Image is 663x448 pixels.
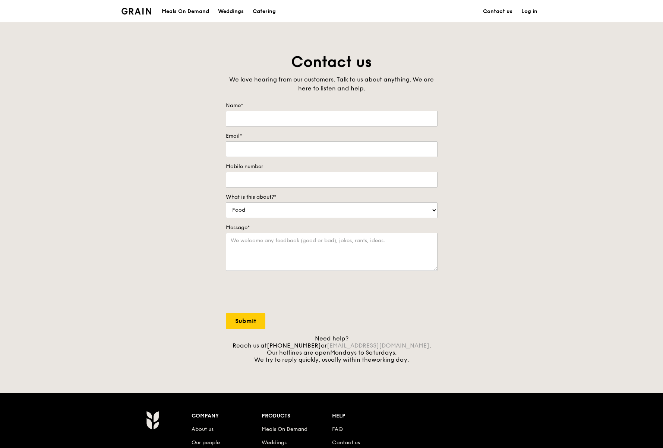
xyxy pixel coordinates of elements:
[226,75,438,93] div: We love hearing from our customers. Talk to us about anything. We are here to listen and help.
[226,193,438,201] label: What is this about?*
[332,439,360,446] a: Contact us
[262,426,307,432] a: Meals On Demand
[192,439,220,446] a: Our people
[253,0,276,23] div: Catering
[121,8,152,15] img: Grain
[192,426,214,432] a: About us
[226,163,438,170] label: Mobile number
[267,342,321,349] a: [PHONE_NUMBER]
[226,132,438,140] label: Email*
[248,0,280,23] a: Catering
[332,426,343,432] a: FAQ
[226,52,438,72] h1: Contact us
[372,356,409,363] span: working day.
[226,102,438,109] label: Name*
[262,439,287,446] a: Weddings
[226,224,438,231] label: Message*
[218,0,244,23] div: Weddings
[332,411,402,421] div: Help
[214,0,248,23] a: Weddings
[226,313,265,329] input: Submit
[146,411,159,429] img: Grain
[479,0,517,23] a: Contact us
[327,342,429,349] a: [EMAIL_ADDRESS][DOMAIN_NAME]
[330,349,397,356] span: Mondays to Saturdays.
[226,278,339,307] iframe: reCAPTCHA
[192,411,262,421] div: Company
[162,0,209,23] div: Meals On Demand
[517,0,542,23] a: Log in
[262,411,332,421] div: Products
[226,335,438,363] div: Need help? Reach us at or . Our hotlines are open We try to reply quickly, usually within the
